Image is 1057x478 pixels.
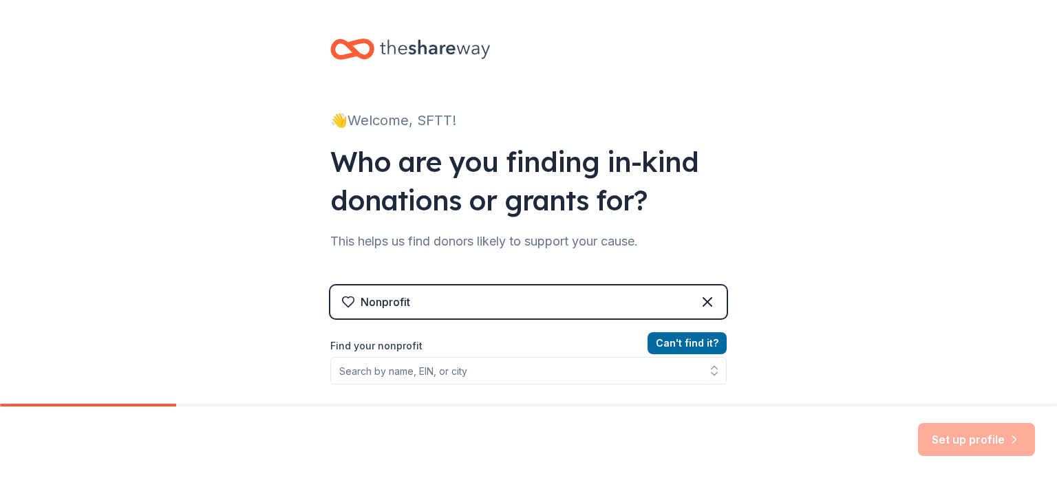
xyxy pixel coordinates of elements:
[330,142,727,219] div: Who are you finding in-kind donations or grants for?
[648,332,727,354] button: Can't find it?
[330,338,727,354] label: Find your nonprofit
[330,357,727,384] input: Search by name, EIN, or city
[361,294,410,310] div: Nonprofit
[330,230,727,252] div: This helps us find donors likely to support your cause.
[330,109,727,131] div: 👋 Welcome, SFTT!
